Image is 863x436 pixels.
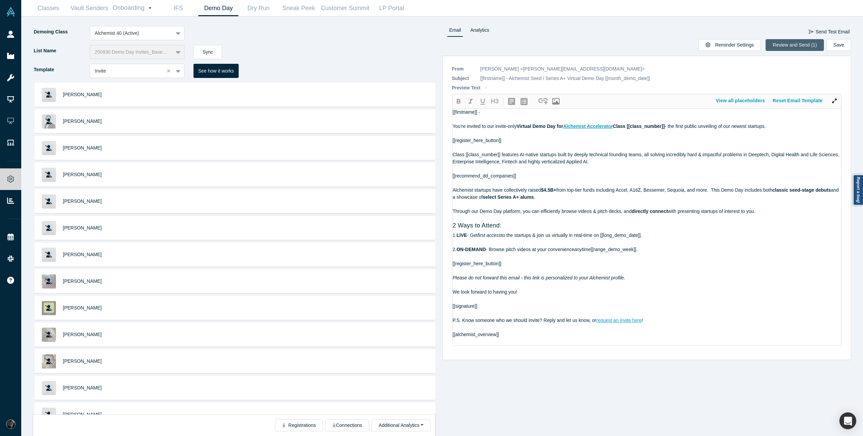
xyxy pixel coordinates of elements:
[453,152,841,164] span: Class [[class_number]] features AI-native startups built by deeply technical founding teams, all ...
[642,318,643,323] span: !
[28,0,68,16] a: Classes
[371,419,430,431] button: Additional Analytics
[453,233,457,238] span: 1.
[769,95,827,107] button: Reset Email Template
[477,233,501,238] span: first access
[63,358,102,364] a: [PERSON_NAME]
[275,419,323,431] button: Registrations
[808,26,850,38] button: Send Test Email
[668,209,755,214] span: with presenting startups of interest to you.
[453,247,457,252] span: 2.
[63,252,102,257] a: [PERSON_NAME]
[766,39,824,51] button: Review and Send (1)
[453,318,596,323] span: P.S. Know someone who we should invite? Reply and let us know, or
[325,419,369,431] button: Connections
[447,26,464,37] a: Email
[516,124,563,129] span: Virtual Demo Day for
[453,187,541,193] span: Alchemist startups have collectively raised
[456,233,467,238] span: LIVE
[467,233,477,238] span: - Get
[452,75,476,82] p: Subject
[194,45,222,59] button: Sync
[63,305,102,310] a: [PERSON_NAME]
[574,247,591,252] span: anytime
[613,124,665,129] span: Class [[class_number]]
[596,318,642,323] a: request an invite here
[63,385,102,390] a: [PERSON_NAME]
[453,289,517,295] span: We look forward to having you!
[453,275,625,280] span: Please do not forward this email - this link is personalized to your Alchemist profile.
[198,0,238,16] a: Demo Day
[6,7,16,17] img: Alchemist Vault Logo
[826,39,851,51] button: Save
[489,96,501,107] button: H3
[591,247,638,252] span: [[range_demo_week]].
[563,124,613,129] a: Alchemist Accelerator
[33,45,90,57] label: List Name
[452,65,476,73] p: From
[853,174,863,206] a: Report a bug!
[63,92,102,97] a: [PERSON_NAME]
[518,96,530,107] button: create uolbg-list-item
[453,109,480,115] span: [[firstname]] -
[278,0,319,16] a: Sneak Peek
[63,332,102,337] a: [PERSON_NAME]
[485,84,487,91] p: -
[63,278,102,284] a: [PERSON_NAME]
[468,26,492,37] a: Analytics
[632,209,668,214] span: directly connect
[194,64,239,78] button: See how it works
[453,173,516,179] span: [[recommend_dd_companies]]
[371,0,412,16] a: LP Portal
[68,0,110,16] a: Vault Senders
[63,118,102,124] a: [PERSON_NAME]
[486,247,574,252] span: - Browse pitch videos at your convenience
[453,303,477,309] span: [[signature]]
[238,0,278,16] a: Dry Run
[480,75,650,82] p: [[firstname]] - Alchemist Seed / Series A+ Virtual Demo Day [[month_demo_date]]
[33,26,90,38] label: Demoing Class
[453,138,502,143] span: [[register_here_button]]
[110,0,158,16] a: Onboarding
[63,198,102,204] a: [PERSON_NAME]
[480,65,645,73] p: [PERSON_NAME] <[PERSON_NAME][EMAIL_ADDRESS][DOMAIN_NAME]>
[456,247,486,252] span: ON-DEMAND
[665,124,766,129] span: - the first public unveiling of our newest startups.
[772,187,831,193] span: classic seed-stage debuts
[63,412,102,417] a: [PERSON_NAME]
[453,124,517,129] span: You're invited to our invite-only
[63,172,102,177] a: [PERSON_NAME]
[63,145,102,151] a: [PERSON_NAME]
[698,39,761,51] button: Reminder Settings
[33,64,90,76] label: Template
[453,261,502,266] span: [[register_here_button]]
[453,222,502,229] span: 2 Ways to Attend:
[556,187,772,193] span: from top-tier funds including Accel, A16Z, Bessemer, Sequoia, and more. This Demo Day includes both
[712,95,769,107] button: View all placeholders
[501,233,642,238] span: to the startups & join us virtually in real-time on [[long_demo_date]].
[158,0,198,16] a: IFS
[452,84,481,91] p: Preview Text
[483,194,534,200] span: select Series A+ alums
[63,225,102,230] a: [PERSON_NAME]
[453,209,632,214] span: Through our Demo Day platform, you can efficiently browse videos & pitch decks, and
[541,187,557,193] span: $4.5B+
[453,332,499,337] span: [[alchemist_overview]]
[6,419,16,429] img: Rami Chousein's Account
[534,194,535,200] span: .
